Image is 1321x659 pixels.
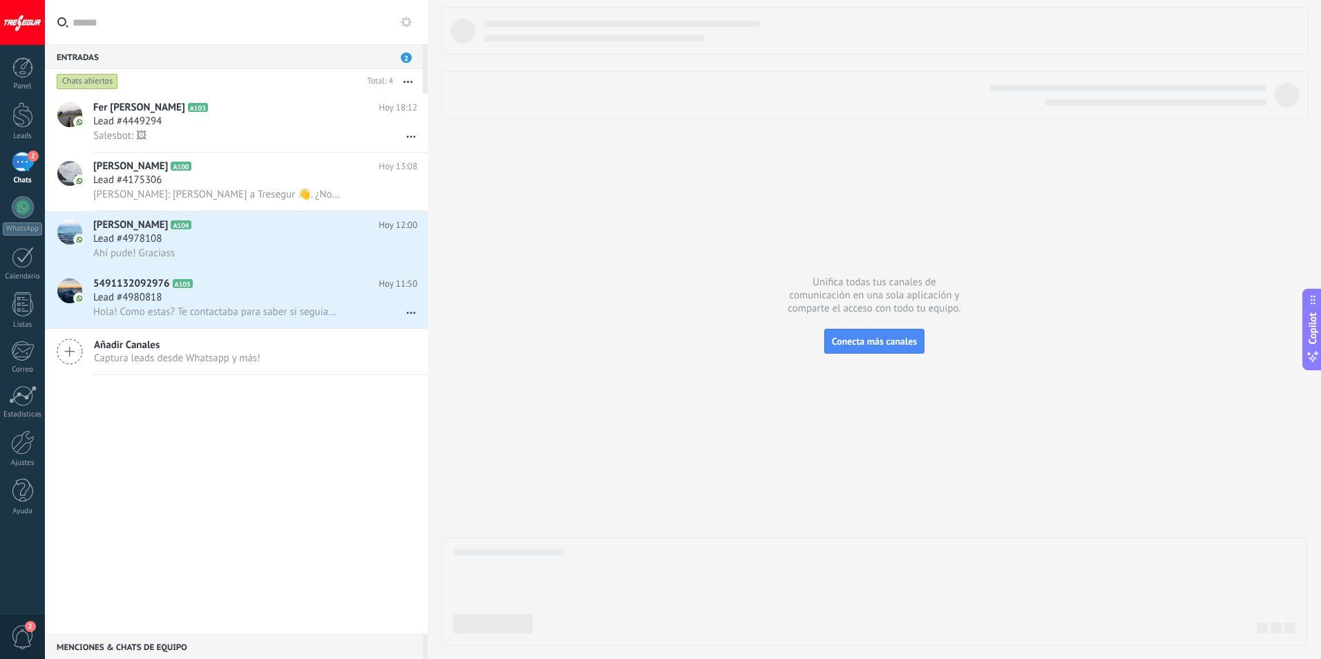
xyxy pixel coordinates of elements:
div: Listas [3,321,43,329]
span: Conecta más canales [832,335,917,347]
img: icon [75,235,84,245]
span: A105 [173,279,193,288]
span: A100 [171,162,191,171]
span: Captura leads desde Whatsapp y más! [94,352,260,365]
span: Hoy 11:50 [379,277,417,291]
span: A103 [188,103,208,112]
span: Hoy 13:08 [379,160,417,173]
span: Hoy 12:00 [379,218,417,232]
span: A104 [171,220,191,229]
span: Salesbot: 🖼 [93,129,146,142]
span: Lead #4175306 [93,173,162,187]
span: Hoy 18:12 [379,101,417,115]
div: WhatsApp [3,222,42,236]
span: 2 [28,151,39,162]
div: Chats abiertos [57,73,118,90]
span: Fer [PERSON_NAME] [93,101,185,115]
div: Entradas [45,44,423,69]
button: Conecta más canales [824,329,924,354]
a: avataricon[PERSON_NAME]A100Hoy 13:08Lead #4175306[PERSON_NAME]: [PERSON_NAME] a Tresegur 👋. ¿Nos ... [45,153,428,211]
span: 5491132092976 [93,277,170,291]
img: icon [75,294,84,303]
span: Hola! Como estas? Te contactaba para saber si seguian interesados en poder recibir info acerca de... [93,305,341,318]
span: [PERSON_NAME] [93,160,168,173]
div: Panel [3,82,43,91]
a: avatariconFer [PERSON_NAME]A103Hoy 18:12Lead #4449294Salesbot: 🖼 [45,94,428,152]
div: Chats [3,176,43,185]
div: Correo [3,365,43,374]
div: Calendario [3,272,43,281]
span: 2 [25,621,36,632]
span: [PERSON_NAME] [93,218,168,232]
span: Lead #4449294 [93,115,162,128]
a: avataricon[PERSON_NAME]A104Hoy 12:00Lead #4978108Ahí pude! Graciass [45,211,428,269]
img: icon [75,117,84,127]
img: icon [75,176,84,186]
span: Lead #4978108 [93,232,162,246]
span: Lead #4980818 [93,291,162,305]
a: avataricon5491132092976A105Hoy 11:50Lead #4980818Hola! Como estas? Te contactaba para saber si se... [45,270,428,328]
span: 2 [401,52,412,63]
div: Ayuda [3,507,43,516]
button: Más [393,69,423,94]
div: Menciones & Chats de equipo [45,634,423,659]
span: [PERSON_NAME]: [PERSON_NAME] a Tresegur 👋. ¿Nos podés indicar en qué localidad estás y la direcci... [93,188,341,201]
span: Ahí pude! Graciass [93,247,175,260]
span: Añadir Canales [94,338,260,352]
div: Ajustes [3,459,43,468]
div: Total: 4 [362,75,393,88]
div: Estadísticas [3,410,43,419]
div: Leads [3,132,43,141]
span: Copilot [1306,313,1320,345]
